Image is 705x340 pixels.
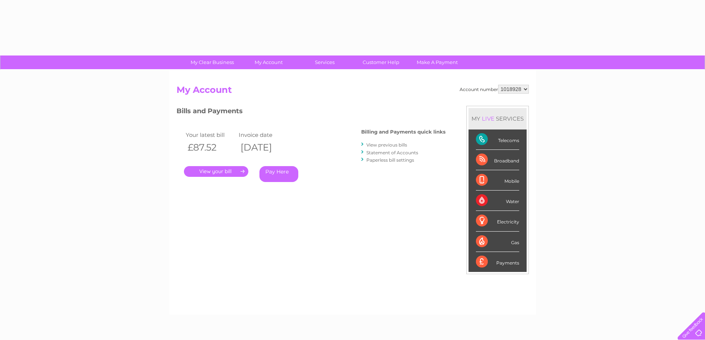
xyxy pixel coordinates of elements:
div: LIVE [480,115,496,122]
a: View previous bills [366,142,407,148]
a: Services [294,55,355,69]
a: Statement of Accounts [366,150,418,155]
a: Pay Here [259,166,298,182]
th: £87.52 [184,140,237,155]
div: Electricity [476,211,519,231]
th: [DATE] [237,140,290,155]
div: MY SERVICES [469,108,527,129]
a: Make A Payment [407,55,468,69]
div: Gas [476,232,519,252]
div: Account number [460,85,529,94]
div: Telecoms [476,129,519,150]
a: My Clear Business [182,55,243,69]
a: My Account [238,55,299,69]
div: Broadband [476,150,519,170]
h4: Billing and Payments quick links [361,129,446,135]
td: Invoice date [237,130,290,140]
a: Customer Help [350,55,412,69]
td: Your latest bill [184,130,237,140]
div: Payments [476,252,519,272]
a: . [184,166,248,177]
div: Mobile [476,170,519,191]
a: Paperless bill settings [366,157,414,163]
div: Water [476,191,519,211]
h2: My Account [177,85,529,99]
h3: Bills and Payments [177,106,446,119]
